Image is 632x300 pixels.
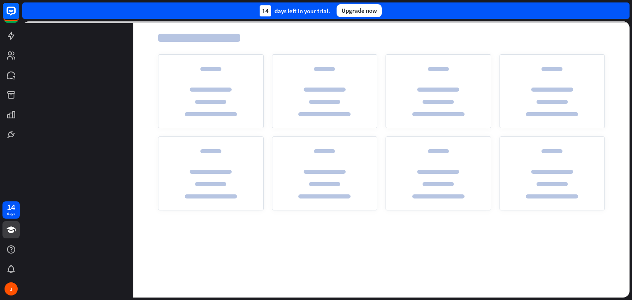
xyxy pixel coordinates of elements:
[2,201,20,219] a: 14 days
[260,5,330,16] div: days left in your trial.
[5,282,18,295] div: J
[7,3,31,28] button: Open LiveChat chat widget
[7,211,15,217] div: days
[7,203,15,211] div: 14
[337,4,382,17] div: Upgrade now
[260,5,271,16] div: 14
